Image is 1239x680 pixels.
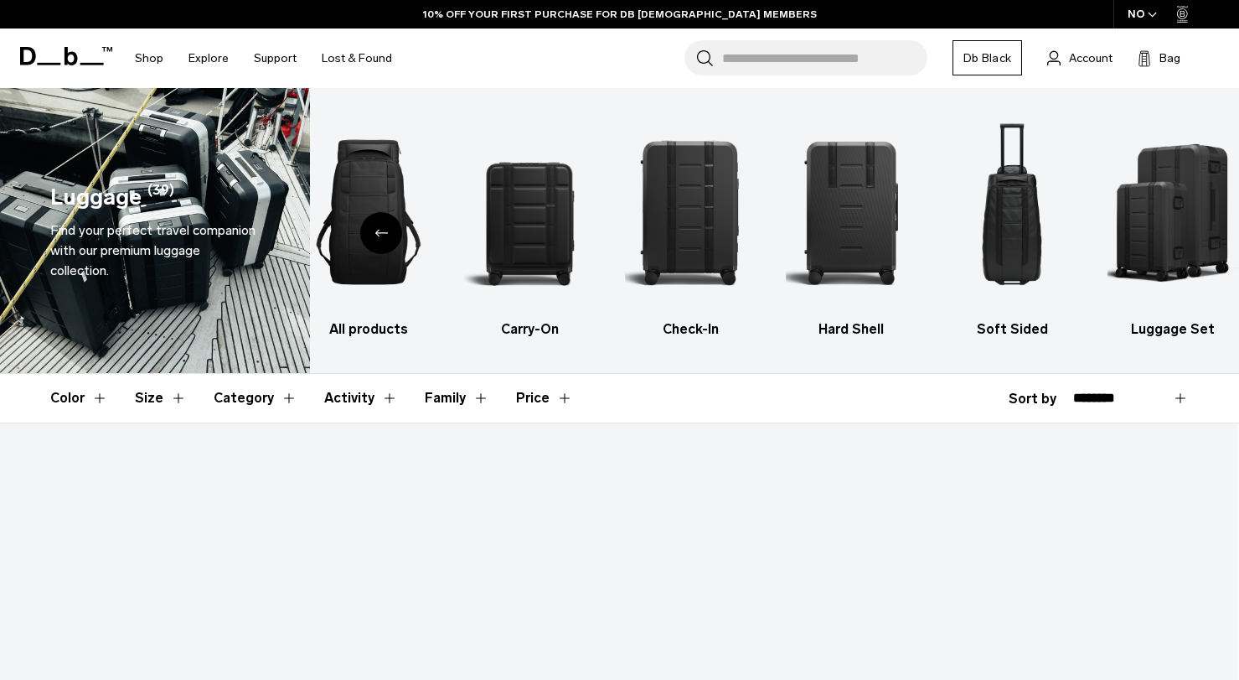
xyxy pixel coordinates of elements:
li: 2 / 6 [464,113,596,340]
a: Account [1047,48,1113,68]
a: Db Soft Sided [947,113,1078,340]
a: Db All products [303,113,435,340]
h3: Luggage Set [1107,319,1239,340]
span: Bag [1159,49,1180,67]
h3: Soft Sided [947,319,1078,340]
h3: Carry-On [464,319,596,340]
a: 10% OFF YOUR FIRST PURCHASE FOR DB [DEMOGRAPHIC_DATA] MEMBERS [423,7,817,22]
img: Db [947,113,1078,311]
a: Lost & Found [322,29,392,88]
a: Db Carry-On [464,113,596,340]
h3: All products [303,319,435,340]
li: 4 / 6 [786,113,917,340]
a: Shop [135,29,163,88]
span: (39) [147,180,174,215]
img: Db [1107,113,1239,311]
span: Account [1069,49,1113,67]
h3: Hard Shell [786,319,917,340]
button: Toggle Filter [50,374,108,423]
button: Bag [1138,48,1180,68]
button: Toggle Price [516,374,573,423]
h3: Check-In [625,319,756,340]
a: Explore [188,29,229,88]
img: Db [786,113,917,311]
img: Db [464,113,596,311]
nav: Main Navigation [122,29,405,88]
h1: Luggage [50,180,142,215]
span: Find your perfect travel companion with our premium luggage collection. [50,222,256,278]
button: Toggle Filter [135,374,187,423]
a: Db Luggage Set [1107,113,1239,340]
img: Db [303,113,435,311]
button: Toggle Filter [214,374,297,423]
li: 6 / 6 [1107,113,1239,340]
a: Support [254,29,297,88]
button: Toggle Filter [425,374,489,423]
a: Db Black [952,40,1022,75]
button: Toggle Filter [324,374,398,423]
div: Previous slide [360,212,402,254]
a: Db Hard Shell [786,113,917,340]
li: 5 / 6 [947,113,1078,340]
li: 3 / 6 [625,113,756,340]
img: Db [625,113,756,311]
a: Db Check-In [625,113,756,340]
li: 1 / 6 [303,113,435,340]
